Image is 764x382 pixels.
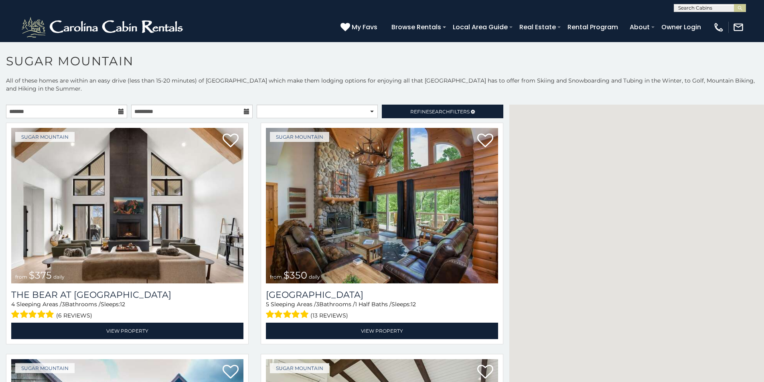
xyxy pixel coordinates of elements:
span: 1 Half Baths / [355,301,391,308]
span: 3 [62,301,65,308]
a: [GEOGRAPHIC_DATA] [266,289,498,300]
a: My Favs [340,22,379,32]
h3: The Bear At Sugar Mountain [11,289,243,300]
span: 12 [120,301,125,308]
span: 4 [11,301,15,308]
h3: Grouse Moor Lodge [266,289,498,300]
a: Local Area Guide [449,20,512,34]
span: 12 [411,301,416,308]
span: $375 [29,269,52,281]
span: Search [429,109,450,115]
a: from $375 daily [11,128,243,283]
a: Rental Program [563,20,622,34]
a: View Property [266,323,498,339]
a: View Property [11,323,243,339]
img: mail-regular-white.png [733,22,744,33]
span: daily [309,274,320,280]
a: Owner Login [657,20,705,34]
a: RefineSearchFilters [382,105,503,118]
div: Sleeping Areas / Bathrooms / Sleeps: [266,300,498,321]
img: 1714387646_thumbnail.jpeg [11,128,243,283]
span: from [15,274,27,280]
a: Add to favorites [477,133,493,150]
span: 3 [316,301,319,308]
span: 5 [266,301,269,308]
span: (6 reviews) [56,310,92,321]
a: Real Estate [515,20,560,34]
a: About [626,20,654,34]
img: phone-regular-white.png [713,22,724,33]
span: $350 [284,269,307,281]
span: Refine Filters [410,109,470,115]
div: Sleeping Areas / Bathrooms / Sleeps: [11,300,243,321]
span: My Favs [352,22,377,32]
a: The Bear At [GEOGRAPHIC_DATA] [11,289,243,300]
a: Add to favorites [223,364,239,381]
a: Add to favorites [477,364,493,381]
a: Add to favorites [223,133,239,150]
a: Sugar Mountain [15,363,75,373]
a: Sugar Mountain [270,132,329,142]
span: from [270,274,282,280]
img: White-1-2.png [20,15,186,39]
a: Sugar Mountain [15,132,75,142]
a: from $350 daily [266,128,498,283]
span: daily [53,274,65,280]
span: (13 reviews) [310,310,348,321]
a: Sugar Mountain [270,363,329,373]
a: Browse Rentals [387,20,445,34]
img: 1714398141_thumbnail.jpeg [266,128,498,283]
